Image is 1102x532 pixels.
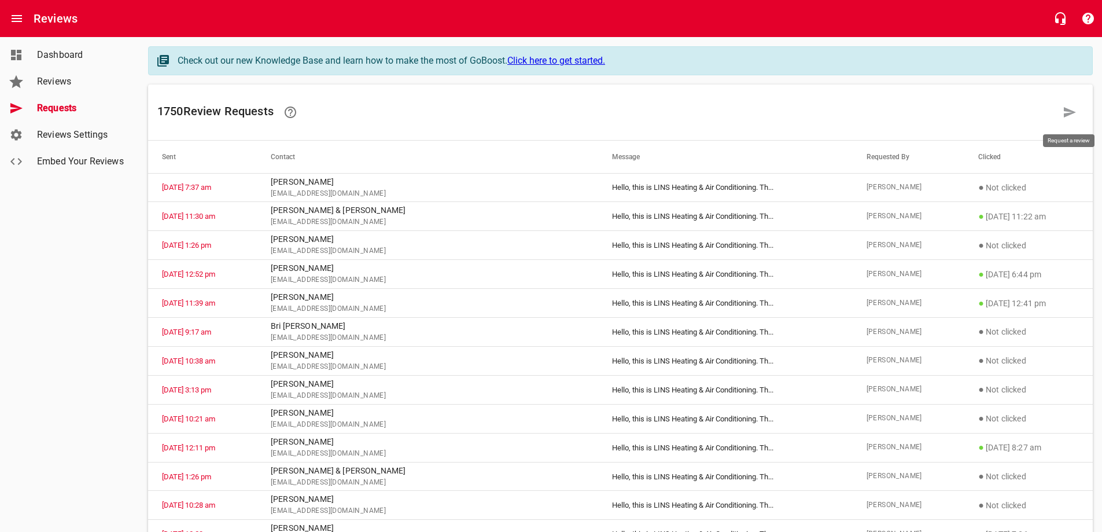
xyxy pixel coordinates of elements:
a: [DATE] 10:28 am [162,501,215,509]
td: Hello, this is LINS Heating & Air Conditioning. Th ... [598,202,852,231]
span: ● [978,211,984,222]
p: [PERSON_NAME] [271,176,584,188]
td: Hello, this is LINS Heating & Air Conditioning. Th ... [598,289,852,318]
span: ● [978,500,984,511]
p: Not clicked [978,412,1079,425]
a: [DATE] 7:37 am [162,183,211,192]
span: [PERSON_NAME] [867,442,951,453]
span: [EMAIL_ADDRESS][DOMAIN_NAME] [271,245,584,257]
th: Message [598,141,852,173]
th: Contact [257,141,598,173]
span: [EMAIL_ADDRESS][DOMAIN_NAME] [271,505,584,517]
span: ● [978,182,984,193]
button: Open drawer [3,5,31,32]
p: [PERSON_NAME] [271,407,584,419]
a: [DATE] 10:38 am [162,357,215,365]
button: Support Portal [1074,5,1102,32]
span: ● [978,355,984,366]
a: [DATE] 1:26 pm [162,241,211,250]
td: Hello, this is LINS Heating & Air Conditioning. Th ... [598,231,852,260]
a: [DATE] 1:26 pm [162,472,211,481]
span: [EMAIL_ADDRESS][DOMAIN_NAME] [271,217,584,228]
span: [PERSON_NAME] [867,413,951,424]
td: Hello, this is LINS Heating & Air Conditioning. Th ... [598,375,852,404]
span: [PERSON_NAME] [867,471,951,482]
a: [DATE] 3:13 pm [162,386,211,394]
span: [PERSON_NAME] [867,384,951,395]
h6: Reviews [34,9,78,28]
td: Hello, this is LINS Heating & Air Conditioning. Th ... [598,404,852,433]
span: ● [978,442,984,453]
div: Check out our new Knowledge Base and learn how to make the most of GoBoost. [178,54,1081,68]
a: [DATE] 10:21 am [162,414,215,423]
td: Hello, this is LINS Heating & Air Conditioning. Th ... [598,318,852,347]
p: [PERSON_NAME] [271,262,584,274]
span: [PERSON_NAME] [867,298,951,309]
p: Not clicked [978,325,1079,339]
p: [PERSON_NAME] & [PERSON_NAME] [271,465,584,477]
a: [DATE] 11:30 am [162,212,215,221]
h6: 1750 Review Request s [157,98,1056,126]
span: ● [978,269,984,280]
span: [PERSON_NAME] [867,240,951,251]
p: Not clicked [978,498,1079,512]
span: Embed Your Reviews [37,155,125,168]
button: Live Chat [1046,5,1074,32]
p: [DATE] 11:22 am [978,210,1079,223]
span: [PERSON_NAME] [867,326,951,338]
a: [DATE] 12:52 pm [162,270,215,278]
span: [PERSON_NAME] [867,355,951,366]
td: Hello, this is LINS Heating & Air Conditioning. Th ... [598,491,852,520]
p: Not clicked [978,354,1079,368]
p: [PERSON_NAME] [271,349,584,361]
p: [PERSON_NAME] [271,378,584,390]
span: ● [978,298,984,309]
p: Not clicked [978,383,1079,397]
span: [EMAIL_ADDRESS][DOMAIN_NAME] [271,303,584,315]
span: [EMAIL_ADDRESS][DOMAIN_NAME] [271,274,584,286]
td: Hello, this is LINS Heating & Air Conditioning. Th ... [598,462,852,491]
span: ● [978,326,984,337]
td: Hello, this is LINS Heating & Air Conditioning. Th ... [598,260,852,289]
span: [PERSON_NAME] [867,269,951,280]
span: [EMAIL_ADDRESS][DOMAIN_NAME] [271,332,584,344]
a: [DATE] 9:17 am [162,328,211,336]
th: Requested By [853,141,965,173]
p: [PERSON_NAME] [271,493,584,505]
span: [EMAIL_ADDRESS][DOMAIN_NAME] [271,477,584,489]
td: Hello, this is LINS Heating & Air Conditioning. Th ... [598,346,852,375]
span: ● [978,471,984,482]
p: [PERSON_NAME] [271,291,584,303]
p: [DATE] 12:41 pm [978,296,1079,310]
a: [DATE] 11:39 am [162,299,215,307]
p: [DATE] 8:27 am [978,441,1079,454]
a: [DATE] 12:11 pm [162,443,215,452]
span: Reviews [37,75,125,89]
span: Reviews Settings [37,128,125,142]
span: ● [978,384,984,395]
span: [PERSON_NAME] [867,500,951,511]
span: Requests [37,101,125,115]
p: Not clicked [978,181,1079,195]
span: ● [978,413,984,424]
span: [EMAIL_ADDRESS][DOMAIN_NAME] [271,361,584,373]
td: Hello, this is LINS Heating & Air Conditioning. Th ... [598,173,852,202]
p: [PERSON_NAME] & [PERSON_NAME] [271,204,584,217]
span: [EMAIL_ADDRESS][DOMAIN_NAME] [271,188,584,200]
span: [PERSON_NAME] [867,211,951,222]
p: [PERSON_NAME] [271,233,584,245]
span: [EMAIL_ADDRESS][DOMAIN_NAME] [271,419,584,431]
span: [PERSON_NAME] [867,182,951,193]
a: Click here to get started. [507,55,605,66]
p: Not clicked [978,469,1079,483]
span: [EMAIL_ADDRESS][DOMAIN_NAME] [271,390,584,402]
a: Learn how requesting reviews can improve your online presence [277,98,304,126]
th: Clicked [964,141,1093,173]
p: [PERSON_NAME] [271,436,584,448]
th: Sent [148,141,257,173]
p: Bri [PERSON_NAME] [271,320,584,332]
td: Hello, this is LINS Heating & Air Conditioning. Th ... [598,433,852,462]
span: ● [978,240,984,251]
p: [DATE] 6:44 pm [978,267,1079,281]
span: Dashboard [37,48,125,62]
